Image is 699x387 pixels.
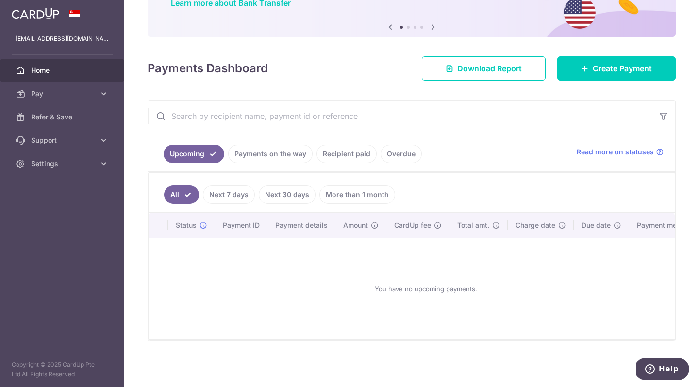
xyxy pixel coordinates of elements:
[228,145,313,163] a: Payments on the way
[381,145,422,163] a: Overdue
[164,185,199,204] a: All
[557,56,676,81] a: Create Payment
[457,220,489,230] span: Total amt.
[394,220,431,230] span: CardUp fee
[582,220,611,230] span: Due date
[31,66,95,75] span: Home
[31,159,95,168] span: Settings
[577,147,664,157] a: Read more on statuses
[516,220,555,230] span: Charge date
[215,213,267,238] th: Payment ID
[343,220,368,230] span: Amount
[148,60,268,77] h4: Payments Dashboard
[31,135,95,145] span: Support
[176,220,197,230] span: Status
[259,185,316,204] a: Next 30 days
[319,185,395,204] a: More than 1 month
[16,34,109,44] p: [EMAIL_ADDRESS][DOMAIN_NAME]
[12,8,59,19] img: CardUp
[203,185,255,204] a: Next 7 days
[593,63,652,74] span: Create Payment
[160,246,691,332] div: You have no upcoming payments.
[31,89,95,99] span: Pay
[422,56,546,81] a: Download Report
[316,145,377,163] a: Recipient paid
[457,63,522,74] span: Download Report
[31,112,95,122] span: Refer & Save
[164,145,224,163] a: Upcoming
[148,101,652,132] input: Search by recipient name, payment id or reference
[577,147,654,157] span: Read more on statuses
[636,358,689,382] iframe: Opens a widget where you can find more information
[267,213,335,238] th: Payment details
